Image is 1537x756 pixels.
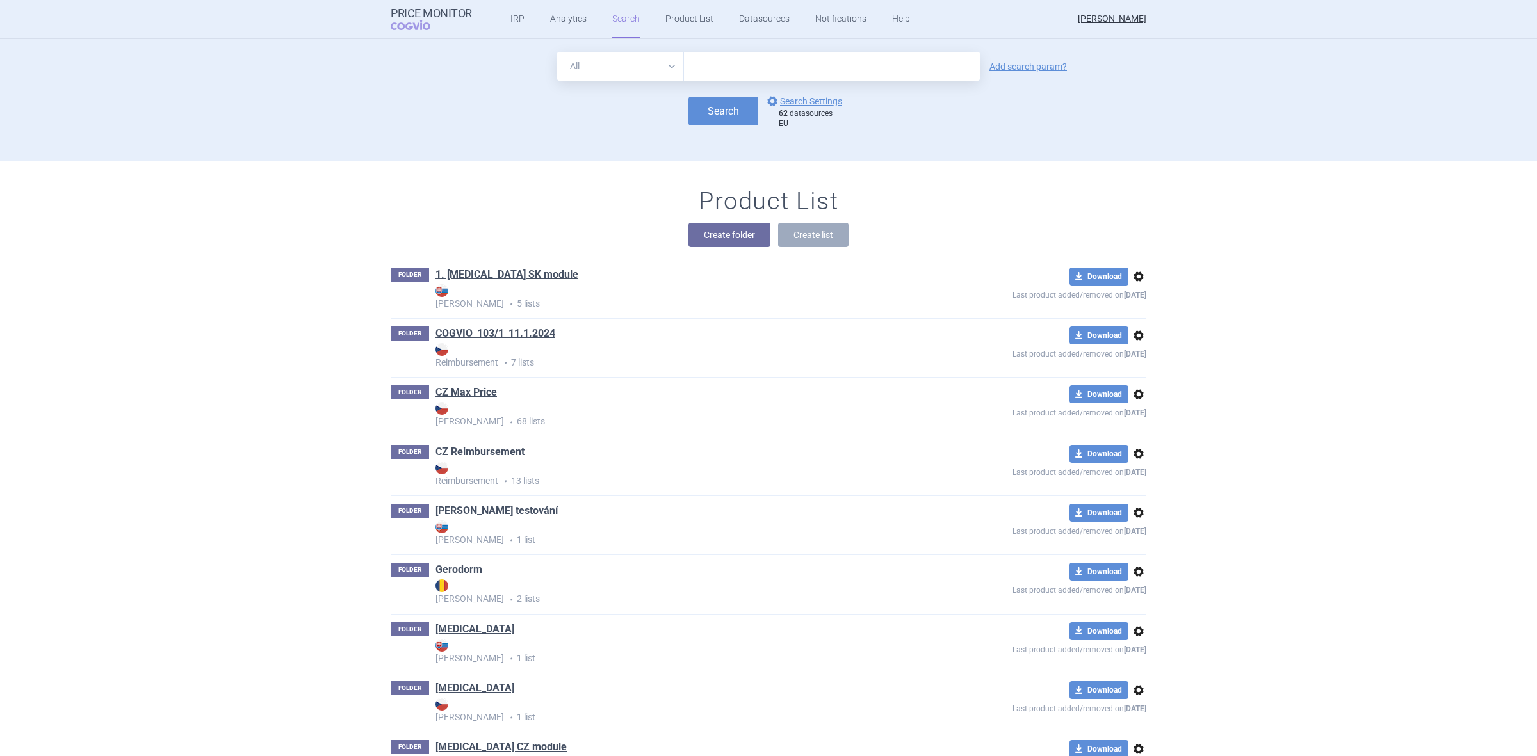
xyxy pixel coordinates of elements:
p: Last product added/removed on [920,463,1146,479]
h1: Humira [435,622,514,639]
button: Create list [778,223,849,247]
i: • [504,652,517,665]
p: FOLDER [391,740,429,754]
h1: Gerodorm [435,563,482,579]
p: 5 lists [435,284,920,310]
p: FOLDER [391,326,429,341]
p: Last product added/removed on [920,286,1146,302]
strong: 62 [779,109,788,118]
strong: [PERSON_NAME] [435,698,920,722]
a: Gerodorm [435,563,482,577]
a: Search Settings [765,93,842,109]
i: • [504,711,517,724]
strong: Reimbursement [435,343,920,367]
a: Add search param? [989,62,1067,71]
img: SK [435,639,448,652]
strong: [PERSON_NAME] [435,520,920,545]
img: CZ [435,698,448,711]
i: • [504,593,517,606]
p: Last product added/removed on [920,522,1146,538]
span: COGVIO [391,20,448,30]
strong: [DATE] [1124,704,1146,713]
p: FOLDER [391,445,429,459]
h1: Eli testování [435,504,558,520]
p: FOLDER [391,622,429,636]
i: • [498,357,511,369]
p: Last product added/removed on [920,640,1146,656]
strong: [PERSON_NAME] [435,639,920,663]
h1: 1. Humira SK module [435,268,578,284]
p: FOLDER [391,268,429,282]
p: FOLDER [391,385,429,399]
a: CZ Reimbursement [435,445,525,459]
strong: [DATE] [1124,527,1146,536]
strong: [DATE] [1124,645,1146,654]
p: FOLDER [391,504,429,518]
a: CZ Max Price [435,385,497,399]
strong: [PERSON_NAME] [435,579,920,604]
img: SK [435,284,448,297]
a: [PERSON_NAME] testování [435,504,558,518]
button: Search [688,97,758,125]
strong: [DATE] [1124,408,1146,417]
img: RO [435,579,448,592]
button: Download [1069,563,1128,581]
strong: [DATE] [1124,291,1146,300]
button: Create folder [688,223,770,247]
button: Download [1069,326,1128,344]
p: 68 lists [435,402,920,428]
p: 7 lists [435,343,920,369]
i: • [504,416,517,429]
p: Last product added/removed on [920,344,1146,360]
h1: COGVIO_103/1_11.1.2024 [435,326,555,343]
strong: [DATE] [1124,468,1146,477]
p: 13 lists [435,462,920,488]
a: [MEDICAL_DATA] [435,622,514,636]
a: [MEDICAL_DATA] CZ module [435,740,567,754]
p: Last product added/removed on [920,699,1146,715]
strong: Price Monitor [391,7,472,20]
button: Download [1069,385,1128,403]
button: Download [1069,268,1128,286]
img: SK [435,520,448,533]
div: datasources EU [779,109,849,129]
strong: [PERSON_NAME] [435,284,920,309]
button: Download [1069,445,1128,463]
strong: [PERSON_NAME] [435,402,920,426]
p: 1 list [435,520,920,547]
p: Last product added/removed on [920,581,1146,597]
a: COGVIO_103/1_11.1.2024 [435,326,555,341]
i: • [498,475,511,488]
h1: Humira [435,681,514,698]
a: 1. [MEDICAL_DATA] SK module [435,268,578,282]
p: FOLDER [391,681,429,695]
p: 1 list [435,698,920,724]
h1: CZ Reimbursement [435,445,525,462]
strong: [DATE] [1124,350,1146,358]
img: CZ [435,462,448,474]
p: FOLDER [391,563,429,577]
button: Download [1069,504,1128,522]
p: Last product added/removed on [920,403,1146,419]
a: Price MonitorCOGVIO [391,7,472,31]
i: • [504,298,517,310]
strong: Reimbursement [435,462,920,486]
i: • [504,534,517,547]
a: [MEDICAL_DATA] [435,681,514,695]
img: CZ [435,402,448,415]
strong: [DATE] [1124,586,1146,595]
h1: Product List [699,187,838,216]
button: Download [1069,681,1128,699]
button: Download [1069,622,1128,640]
h1: CZ Max Price [435,385,497,402]
p: 1 list [435,639,920,665]
img: CZ [435,343,448,356]
p: 2 lists [435,579,920,606]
